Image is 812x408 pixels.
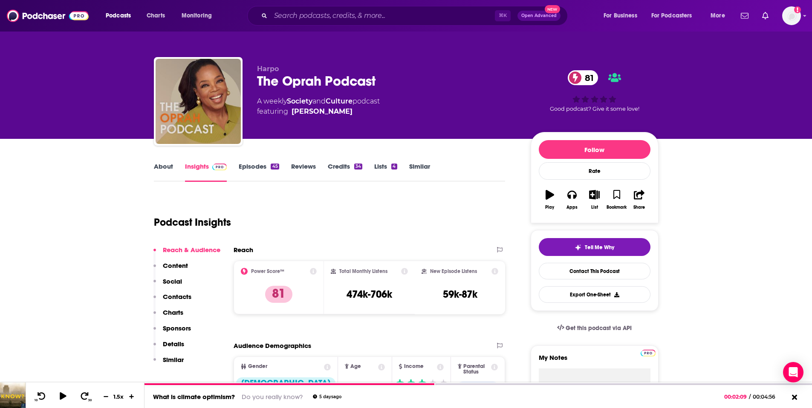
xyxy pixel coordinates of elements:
span: Open Advanced [521,14,557,18]
span: For Business [604,10,637,22]
button: tell me why sparkleTell Me Why [539,238,650,256]
span: / [749,394,751,400]
span: Income [404,364,424,369]
button: Content [153,261,188,277]
button: 10 [33,391,49,402]
button: List [583,184,605,215]
span: Monitoring [182,10,212,22]
button: Apps [561,184,583,215]
a: Contact This Podcast [539,263,650,279]
button: Reach & Audience [153,246,220,261]
a: What is climate optimism? [153,393,235,401]
span: $ [405,381,416,394]
div: 34 [354,164,362,170]
button: Open AdvancedNew [517,11,561,21]
span: Podcasts [106,10,131,22]
label: My Notes [539,353,650,368]
button: Show profile menu [782,6,801,25]
a: Show notifications dropdown [737,9,752,23]
a: Lists4 [374,162,397,182]
h2: Power Score™ [251,268,284,274]
div: Rate [539,162,650,180]
div: Search podcasts, credits, & more... [255,6,576,26]
h1: Podcast Insights [154,216,231,229]
img: Podchaser Pro [212,164,227,170]
p: 81 [265,286,292,303]
span: featuring [257,106,380,117]
a: InsightsPodchaser Pro [185,162,227,182]
a: About [154,162,173,182]
span: Charts [147,10,165,22]
a: Credits34 [328,162,362,182]
button: Bookmark [606,184,628,215]
button: open menu [705,9,736,23]
span: For Podcasters [651,10,692,22]
span: 00:02:09 [724,394,749,400]
p: Social [163,277,182,285]
span: 32 yo [350,381,380,397]
span: and [312,97,326,105]
a: 81 [568,70,598,85]
div: Apps [566,205,578,210]
p: Content [163,261,188,270]
div: [DEMOGRAPHIC_DATA] [236,377,335,389]
span: 00:04:56 [751,394,784,400]
a: Similar [409,162,430,182]
a: [DEMOGRAPHIC_DATA] [236,377,335,399]
p: Contacts [163,293,191,301]
p: Similar [163,356,184,364]
h2: Total Monthly Listens [339,268,387,274]
span: $ [416,381,427,394]
span: Get this podcast via API [566,325,632,332]
div: Play [545,205,554,210]
a: Episodes45 [239,162,279,182]
h2: Reach [234,246,253,254]
button: 30 [77,391,93,402]
span: ⌘ K [495,10,511,21]
button: Follow [539,140,650,159]
a: Oprah Winfrey [292,106,353,117]
div: Bookmark [607,205,627,210]
h3: 59k-87k [443,288,477,301]
span: Age [350,364,361,369]
button: Similar [153,356,184,371]
span: Gender [248,364,267,369]
span: $ [428,381,437,394]
div: 1.5 x [112,393,126,400]
button: Contacts [153,293,191,308]
div: Share [633,205,645,210]
span: 10 [35,399,38,402]
img: The Oprah Podcast [156,59,241,144]
span: More [711,10,725,22]
span: Harpo [257,65,279,73]
button: Charts [153,308,183,324]
p: Sponsors [163,324,191,332]
a: Do you really know? [242,393,303,401]
span: $ [438,381,448,394]
span: Parental Status [463,364,490,375]
img: tell me why sparkle [575,244,581,251]
input: Search podcasts, credits, & more... [271,9,495,23]
div: 45 [271,164,279,170]
img: User Profile [782,6,801,25]
div: Not Parents [453,382,503,402]
button: Play [539,184,561,215]
button: Share [628,184,650,215]
h2: New Episode Listens [430,268,477,274]
div: 81Good podcast? Give it some love! [531,65,659,118]
a: $$$$$ [394,381,448,394]
span: New [545,5,560,13]
p: Details [163,340,184,348]
a: Show notifications dropdown [759,9,772,23]
span: 81 [576,70,598,85]
a: Get this podcast via API [550,318,639,339]
div: 5 days ago [313,394,341,399]
img: Podchaser Pro [641,350,656,356]
a: Society [287,97,312,105]
a: Pro website [641,348,656,356]
button: open menu [176,9,223,23]
a: Podchaser - Follow, Share and Rate Podcasts [7,8,89,24]
span: Logged in as Rbaldwin [782,6,801,25]
button: Details [153,340,184,356]
span: Tell Me Why [585,244,614,251]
